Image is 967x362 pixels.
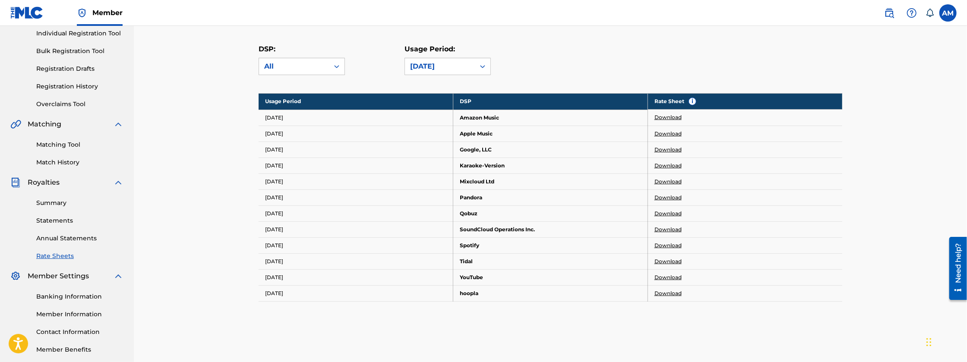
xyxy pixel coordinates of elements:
[113,177,123,188] img: expand
[28,119,61,129] span: Matching
[926,329,932,355] div: Drag
[92,8,123,18] span: Member
[654,210,682,217] a: Download
[907,8,917,18] img: help
[654,194,682,201] a: Download
[36,310,123,319] a: Member Information
[113,271,123,281] img: expand
[654,258,682,265] a: Download
[689,98,696,105] span: i
[903,4,920,22] div: Help
[259,93,453,110] th: Usage Period
[654,242,682,249] a: Download
[36,100,123,109] a: Overclaims Tool
[36,327,123,337] a: Contact Information
[654,130,682,138] a: Download
[259,221,453,237] td: [DATE]
[259,173,453,189] td: [DATE]
[410,61,470,72] div: [DATE]
[654,146,682,154] a: Download
[654,178,682,186] a: Download
[453,221,648,237] td: SoundCloud Operations Inc.
[453,253,648,269] td: Tidal
[259,269,453,285] td: [DATE]
[36,82,123,91] a: Registration History
[453,205,648,221] td: Qobuz
[36,64,123,73] a: Registration Drafts
[36,140,123,149] a: Matching Tool
[453,269,648,285] td: YouTube
[36,216,123,225] a: Statements
[36,234,123,243] a: Annual Statements
[113,119,123,129] img: expand
[77,8,87,18] img: Top Rightsholder
[453,126,648,142] td: Apple Music
[924,321,967,362] iframe: Chat Widget
[36,158,123,167] a: Match History
[453,173,648,189] td: Mixcloud Ltd
[36,198,123,208] a: Summary
[10,271,21,281] img: Member Settings
[259,45,275,53] label: DSP:
[259,189,453,205] td: [DATE]
[404,45,455,53] label: Usage Period:
[259,205,453,221] td: [DATE]
[654,274,682,281] a: Download
[453,93,648,110] th: DSP
[926,9,934,17] div: Notifications
[36,345,123,354] a: Member Benefits
[36,292,123,301] a: Banking Information
[36,47,123,56] a: Bulk Registration Tool
[10,177,21,188] img: Royalties
[453,110,648,126] td: Amazon Music
[259,157,453,173] td: [DATE]
[10,119,21,129] img: Matching
[654,162,682,170] a: Download
[654,113,682,121] a: Download
[453,157,648,173] td: Karaoke-Version
[264,61,324,72] div: All
[943,234,967,303] iframe: Resource Center
[884,8,894,18] img: search
[36,29,123,38] a: Individual Registration Tool
[453,285,648,301] td: hoopla
[881,4,898,22] a: Public Search
[939,4,957,22] div: User Menu
[453,189,648,205] td: Pandora
[654,226,682,233] a: Download
[648,93,842,110] th: Rate Sheet
[453,142,648,157] td: Google, LLC
[28,271,89,281] span: Member Settings
[453,237,648,253] td: Spotify
[259,110,453,126] td: [DATE]
[259,237,453,253] td: [DATE]
[654,290,682,297] a: Download
[259,126,453,142] td: [DATE]
[259,253,453,269] td: [DATE]
[259,285,453,301] td: [DATE]
[10,6,44,19] img: MLC Logo
[36,252,123,261] a: Rate Sheets
[259,142,453,157] td: [DATE]
[28,177,60,188] span: Royalties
